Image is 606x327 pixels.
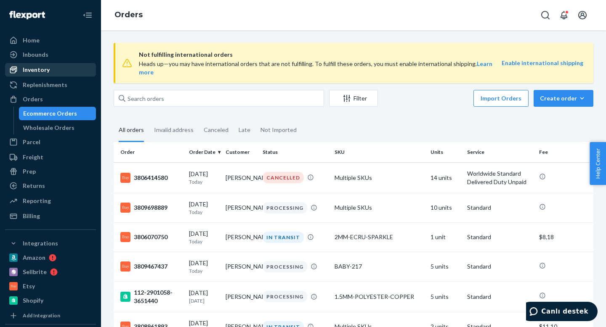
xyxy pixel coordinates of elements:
img: Flexport logo [9,11,45,19]
td: [PERSON_NAME] [222,252,259,281]
div: Home [23,36,40,45]
div: Canceled [204,119,229,141]
a: Enable international shipping [502,59,583,66]
div: Customer [226,148,255,156]
div: Reporting [23,197,51,205]
td: [PERSON_NAME] [222,222,259,252]
th: Order Date [186,142,222,162]
input: Search orders [114,90,324,107]
div: Create order [540,94,587,103]
a: Orders [114,10,143,19]
div: PROCESSING [263,202,307,214]
div: Orders [23,95,43,103]
p: Standard [467,262,532,271]
div: All orders [119,119,144,142]
td: Multiple SKUs [331,193,427,222]
a: Wholesale Orders [19,121,96,134]
div: PROCESSING [263,291,307,302]
div: Parcel [23,138,40,146]
p: Standard [467,233,532,241]
div: Wholesale Orders [23,124,74,132]
div: 2MM-ECRU-SPARKLE [335,233,424,241]
p: Standard [467,203,532,212]
td: [PERSON_NAME] [222,281,259,312]
p: Today [189,178,219,185]
td: 1 unit [427,222,464,252]
th: Service [464,142,536,162]
p: Today [189,238,219,245]
div: Inbounds [23,50,48,59]
button: Help Center [590,142,606,185]
div: [DATE] [189,229,219,245]
td: [PERSON_NAME] [222,193,259,222]
button: Import Orders [473,90,529,107]
div: 3809698889 [120,203,182,213]
span: Not fulfilling international orders [139,50,502,60]
button: Filter [329,90,378,107]
td: [PERSON_NAME] [222,162,259,193]
a: Returns [5,179,96,193]
div: 1.5MM-POLYESTER-COPPER [335,293,424,301]
div: [DATE] [189,289,219,304]
div: Prep [23,167,36,176]
div: Shopify [23,296,43,305]
a: Prep [5,165,96,178]
a: Inbounds [5,48,96,61]
div: 3809467437 [120,261,182,272]
div: Billing [23,212,40,220]
div: Ecommerce Orders [23,109,77,118]
td: 14 units [427,162,464,193]
a: Orders [5,92,96,106]
a: Add Integration [5,311,96,321]
a: Ecommerce Orders [19,107,96,120]
div: Etsy [23,282,35,290]
div: Invalid address [154,119,194,141]
p: Today [189,267,219,274]
div: CANCELLED [263,172,304,183]
td: Multiple SKUs [331,162,427,193]
p: [DATE] [189,297,219,304]
a: Sellbrite [5,265,96,279]
a: Reporting [5,194,96,208]
div: Freight [23,153,43,161]
button: Create order [534,90,593,107]
th: Order [114,142,186,162]
div: [DATE] [189,200,219,216]
div: Inventory [23,66,50,74]
p: Standard [467,293,532,301]
a: Billing [5,209,96,223]
ol: breadcrumbs [108,3,149,27]
div: 3806414580 [120,173,182,183]
th: Status [259,142,331,162]
a: Parcel [5,135,96,149]
button: Integrations [5,237,96,250]
a: Replenishments [5,78,96,92]
div: Not Imported [260,119,297,141]
td: 10 units [427,193,464,222]
div: Sellbrite [23,268,47,276]
span: Heads up—you may have international orders that are not fulfilling. To fulfill these orders, you ... [139,60,492,76]
div: Add Integration [23,312,60,319]
button: Open account menu [574,7,591,24]
a: Inventory [5,63,96,76]
div: Filter [330,94,377,103]
a: Home [5,34,96,47]
div: Late [239,119,250,141]
td: $8,18 [536,222,593,252]
div: Returns [23,182,45,190]
div: Amazon [23,253,45,262]
td: 5 units [427,252,464,281]
div: Replenishments [23,81,67,89]
div: 3806070750 [120,232,182,242]
div: Integrations [23,239,58,248]
div: [DATE] [189,259,219,274]
th: Units [427,142,464,162]
a: Shopify [5,294,96,307]
div: BABY-217 [335,262,424,271]
p: Worldwide Standard Delivered Duty Unpaid [467,169,532,186]
a: Amazon [5,251,96,264]
a: Etsy [5,280,96,293]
